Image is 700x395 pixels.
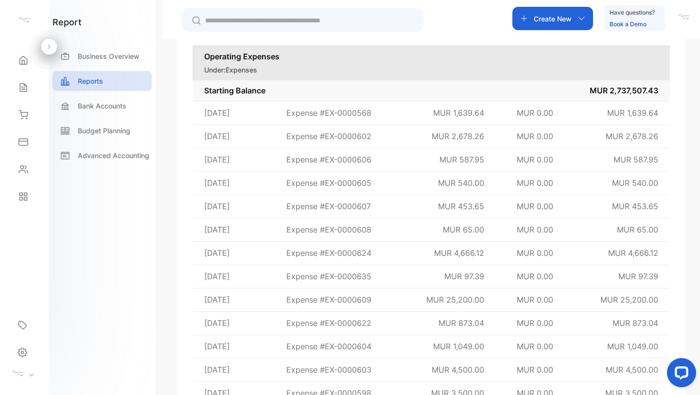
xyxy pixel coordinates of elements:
p: [DATE] [204,364,262,376]
span: MUR 0.00 [517,248,553,258]
span: MUR 2,678.26 [606,131,658,141]
span: MUR 540.00 [438,178,484,188]
span: MUR 587.95 [439,155,484,164]
p: Expense #EX-0000603 [286,364,371,376]
span: MUR 873.04 [612,318,658,328]
p: Have questions? [610,8,655,18]
a: Book a Demo [610,20,647,28]
p: Create New [534,14,572,24]
p: [DATE] [204,341,262,352]
a: Advanced Accounting [52,145,152,165]
p: Expense #EX-0000568 [286,107,371,119]
p: [DATE] [204,130,262,142]
button: avatar [677,7,691,30]
span: MUR 97.39 [618,271,658,281]
p: Expense #EX-0000622 [286,317,371,329]
p: [DATE] [204,294,262,305]
span: MUR 1,049.00 [433,341,484,351]
span: MUR 453.65 [612,201,658,211]
span: MUR 1,049.00 [607,341,658,351]
span: MUR 0.00 [517,318,553,328]
button: Create New [512,7,593,30]
iframe: LiveChat chat widget [659,354,700,395]
img: logo [17,13,32,27]
span: MUR 0.00 [517,108,553,118]
img: profile [11,366,25,381]
p: Expense #EX-0000609 [286,294,371,305]
p: Business Overview [78,51,140,61]
span: MUR 0.00 [517,131,553,141]
span: MUR 65.00 [617,225,658,234]
p: [DATE] [204,107,262,119]
td: Starting Balance [192,80,565,101]
span: MUR 0.00 [517,341,553,351]
span: MUR 873.04 [438,318,484,328]
p: Expense #EX-0000607 [286,200,371,212]
p: [DATE] [204,154,262,165]
span: MUR 0.00 [517,155,553,164]
p: [DATE] [204,177,262,189]
p: Operating Expenses [204,51,658,62]
span: MUR 0.00 [517,225,553,234]
span: MUR 1,639.64 [607,108,658,118]
span: MUR 0.00 [517,271,553,281]
p: Under: Expenses [204,65,658,75]
span: MUR 2,737,507.43 [590,86,658,95]
p: Expense #EX-0000606 [286,154,371,165]
a: Reports [52,71,152,91]
p: Expense #EX-0000624 [286,247,371,259]
p: Expense #EX-0000605 [286,177,371,189]
p: Bank Accounts [78,101,126,111]
span: MUR 453.65 [438,201,484,211]
span: MUR 0.00 [517,295,553,305]
p: Budget Planning [78,126,130,136]
img: avatar [677,10,691,24]
span: MUR 4,666.12 [434,248,484,258]
span: MUR 4,500.00 [432,365,484,375]
span: MUR 65.00 [443,225,484,234]
p: Expense #EX-0000608 [286,224,371,235]
p: Expense #EX-0000604 [286,341,371,352]
h1: report [52,16,82,29]
span: MUR 587.95 [613,155,658,164]
p: Expense #EX-0000602 [286,130,371,142]
span: MUR 540.00 [612,178,658,188]
span: MUR 0.00 [517,201,553,211]
span: MUR 4,500.00 [606,365,658,375]
p: [DATE] [204,317,262,329]
a: Budget Planning [52,121,152,141]
span: MUR 25,200.00 [600,295,658,305]
span: MUR 4,666.12 [608,248,658,258]
span: MUR 1,639.64 [433,108,484,118]
span: MUR 0.00 [517,365,553,375]
p: [DATE] [204,270,262,282]
p: [DATE] [204,247,262,259]
p: [DATE] [204,224,262,235]
p: Expense #EX-0000635 [286,270,371,282]
span: MUR 97.39 [444,271,484,281]
span: MUR 0.00 [517,178,553,188]
span: MUR 2,678.26 [432,131,484,141]
a: Bank Accounts [52,96,152,116]
span: MUR 25,200.00 [426,295,484,305]
p: Reports [78,76,103,86]
p: Advanced Accounting [78,150,149,161]
a: Business Overview [52,46,152,66]
p: [DATE] [204,200,262,212]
